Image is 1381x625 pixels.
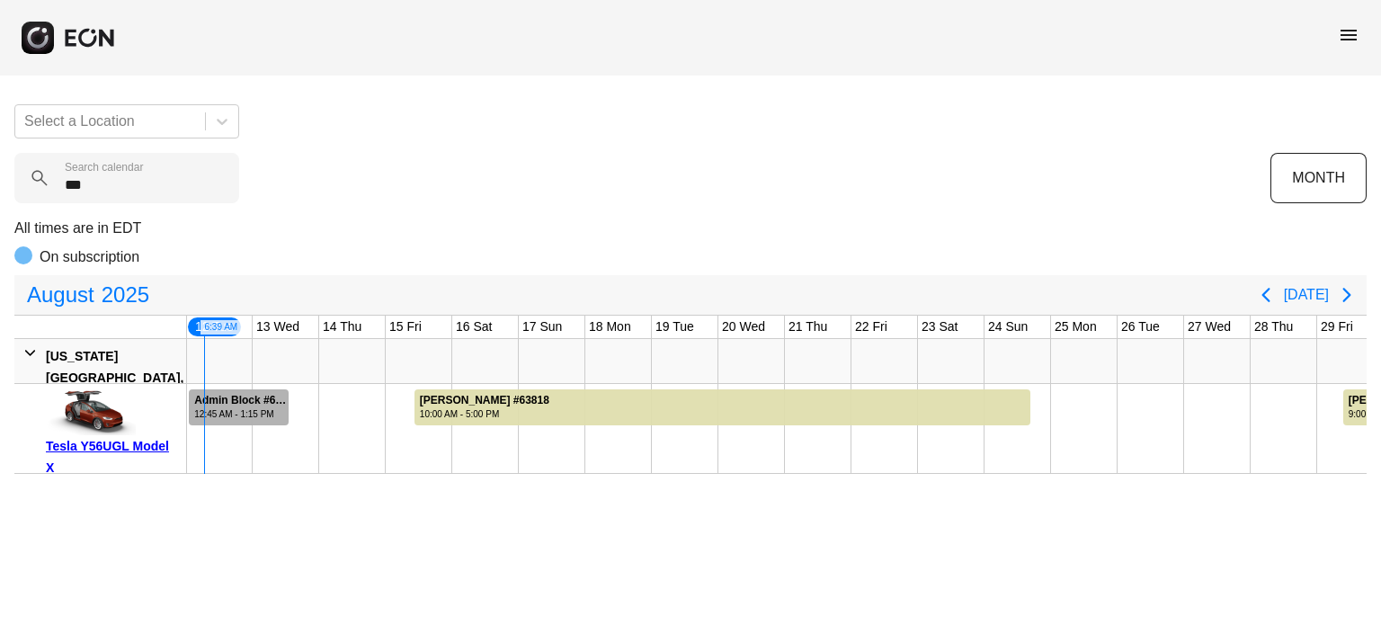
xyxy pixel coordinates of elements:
div: 23 Sat [918,316,961,338]
span: 2025 [98,277,153,313]
div: Rented for 10 days by Jake Hannan Current status is verified [414,384,1032,425]
div: Tesla Y56UGL Model X [46,435,180,478]
div: 21 Thu [785,316,831,338]
div: 24 Sun [985,316,1031,338]
div: [US_STATE][GEOGRAPHIC_DATA], [GEOGRAPHIC_DATA] [46,345,183,410]
button: MONTH [1270,153,1367,203]
div: 25 Mon [1051,316,1100,338]
p: All times are in EDT [14,218,1367,239]
div: 12:45 AM - 1:15 PM [194,407,287,421]
span: menu [1338,24,1359,46]
button: [DATE] [1284,279,1329,311]
div: Rented for 2 days by Admin Block Current status is rental [188,384,290,425]
div: 14 Thu [319,316,365,338]
div: 17 Sun [519,316,566,338]
div: 22 Fri [851,316,891,338]
div: 18 Mon [585,316,635,338]
div: 13 Wed [253,316,303,338]
div: 27 Wed [1184,316,1234,338]
div: Admin Block #69770 [194,394,287,407]
button: Previous page [1248,277,1284,313]
div: 12 Tue [186,316,243,338]
img: car [46,390,136,435]
div: 16 Sat [452,316,495,338]
div: 10:00 AM - 5:00 PM [420,407,549,421]
div: [PERSON_NAME] #63818 [420,394,549,407]
div: 28 Thu [1251,316,1296,338]
label: Search calendar [65,160,143,174]
div: 26 Tue [1118,316,1163,338]
span: August [23,277,98,313]
p: On subscription [40,246,139,268]
button: Next page [1329,277,1365,313]
div: 19 Tue [652,316,698,338]
div: 29 Fri [1317,316,1357,338]
button: August2025 [16,277,160,313]
div: 15 Fri [386,316,425,338]
div: 20 Wed [718,316,769,338]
